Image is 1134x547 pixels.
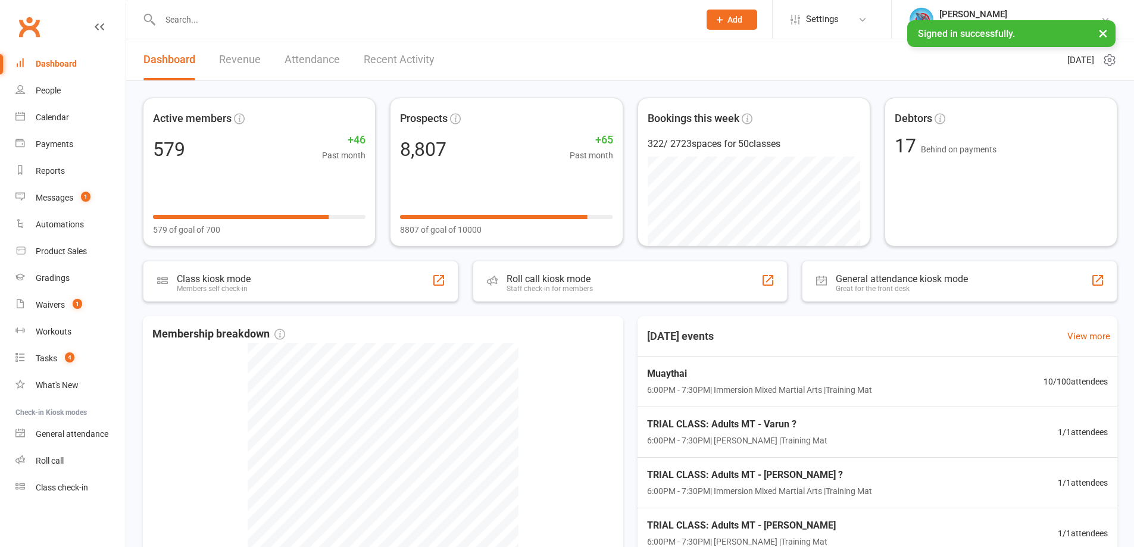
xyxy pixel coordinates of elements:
div: 322 / 2723 spaces for 50 classes [648,136,860,152]
span: 8807 of goal of 10000 [400,223,482,236]
span: Add [727,15,742,24]
div: Calendar [36,112,69,122]
div: General attendance kiosk mode [836,273,968,285]
div: Dashboard [36,59,77,68]
div: Roll call kiosk mode [507,273,593,285]
span: 10 / 100 attendees [1044,375,1108,388]
div: What's New [36,380,79,390]
a: Clubworx [14,12,44,42]
div: Reports [36,166,65,176]
span: Membership breakdown [152,326,285,343]
span: TRIAL CLASS: Adults MT - Varun ? [647,417,827,432]
div: Tasks [36,354,57,363]
a: Product Sales [15,238,126,265]
a: Tasks 4 [15,345,126,372]
span: 1 / 1 attendees [1058,527,1108,540]
a: Gradings [15,265,126,292]
div: [PERSON_NAME] [939,9,1101,20]
button: Add [707,10,757,30]
a: Payments [15,131,126,158]
span: 6:00PM - 7:30PM | Immersion Mixed Martial Arts | Training Mat [647,485,872,498]
div: Class kiosk mode [177,273,251,285]
div: Messages [36,193,73,202]
div: General attendance [36,429,108,439]
span: Muaythai [647,366,872,382]
a: What's New [15,372,126,399]
span: 579 of goal of 700 [153,223,220,236]
div: 8,807 [400,140,446,159]
span: 6:00PM - 7:30PM | [PERSON_NAME] | Training Mat [647,434,827,447]
span: Active members [153,110,232,127]
a: Roll call [15,448,126,474]
div: Waivers [36,300,65,310]
div: Automations [36,220,84,229]
a: Calendar [15,104,126,131]
div: Great for the front desk [836,285,968,293]
img: thumb_image1698714326.png [910,8,933,32]
span: Behind on payments [921,145,996,154]
a: Workouts [15,318,126,345]
a: General attendance kiosk mode [15,421,126,448]
a: Dashboard [15,51,126,77]
span: +65 [570,132,613,149]
div: Class check-in [36,483,88,492]
span: 1 [73,299,82,309]
div: Product Sales [36,246,87,256]
div: Payments [36,139,73,149]
a: Recent Activity [364,39,435,80]
span: Bookings this week [648,110,739,127]
a: Waivers 1 [15,292,126,318]
span: TRIAL CLASS: Adults MT - [PERSON_NAME] ? [647,467,872,483]
h3: [DATE] events [638,326,723,347]
a: Revenue [219,39,261,80]
span: 1 / 1 attendees [1058,426,1108,439]
span: Signed in successfully. [918,28,1015,39]
input: Search... [157,11,691,28]
span: 17 [895,135,921,157]
div: Immersion MMA [PERSON_NAME] Waverley [939,20,1101,30]
span: Debtors [895,110,932,127]
a: Reports [15,158,126,185]
a: Dashboard [143,39,195,80]
span: Past month [570,149,613,162]
span: +46 [322,132,365,149]
a: View more [1067,329,1110,343]
div: Roll call [36,456,64,465]
span: 1 [81,192,90,202]
div: People [36,86,61,95]
a: Class kiosk mode [15,474,126,501]
span: Past month [322,149,365,162]
span: Prospects [400,110,448,127]
div: 579 [153,140,185,159]
span: 6:00PM - 7:30PM | Immersion Mixed Martial Arts | Training Mat [647,383,872,396]
span: TRIAL CLASS: Adults MT - [PERSON_NAME] [647,518,836,533]
span: 4 [65,352,74,362]
button: × [1092,20,1114,46]
span: Settings [806,6,839,33]
span: [DATE] [1067,53,1094,67]
div: Gradings [36,273,70,283]
div: Members self check-in [177,285,251,293]
a: Automations [15,211,126,238]
div: Workouts [36,327,71,336]
a: Attendance [285,39,340,80]
a: People [15,77,126,104]
span: 1 / 1 attendees [1058,476,1108,489]
a: Messages 1 [15,185,126,211]
div: Staff check-in for members [507,285,593,293]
